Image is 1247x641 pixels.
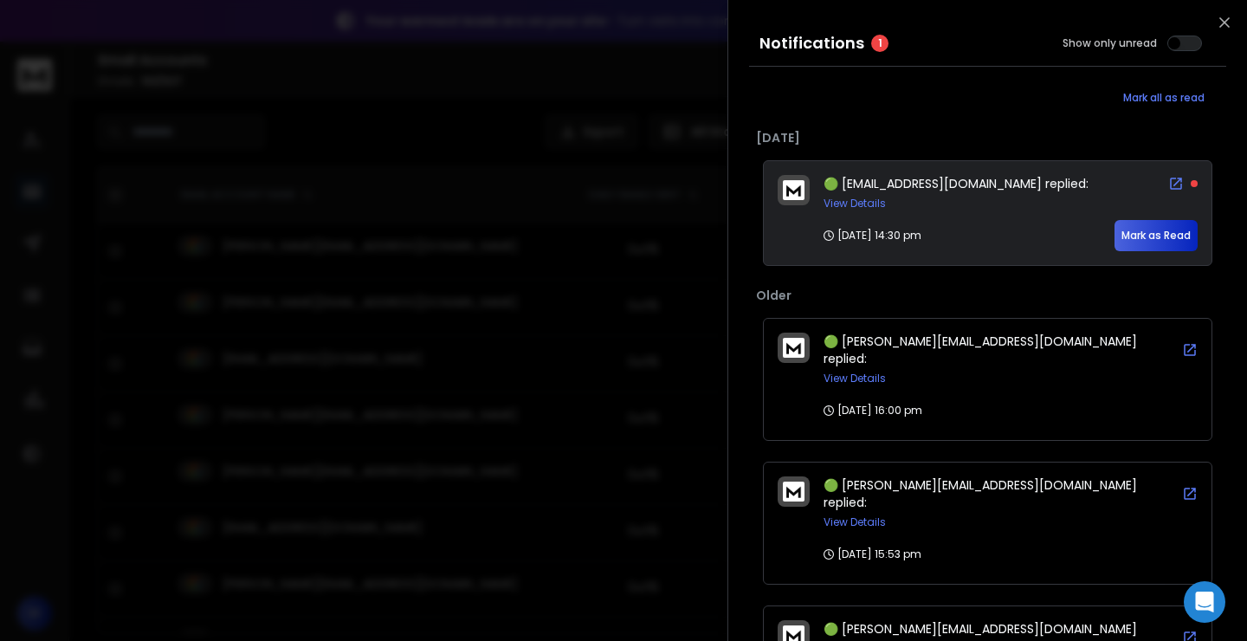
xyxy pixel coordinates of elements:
p: [DATE] 15:53 pm [824,547,921,561]
p: [DATE] 14:30 pm [824,229,921,243]
h3: Notifications [759,31,864,55]
img: logo [783,482,804,502]
img: logo [783,180,804,200]
p: [DATE] 16:00 pm [824,404,922,418]
img: logo [783,338,804,358]
button: View Details [824,197,886,210]
p: [DATE] [756,129,1219,146]
button: View Details [824,372,886,385]
span: Mark all as read [1123,91,1205,105]
label: Show only unread [1063,36,1157,50]
button: Mark all as read [1102,81,1226,115]
span: 🟢 [PERSON_NAME][EMAIL_ADDRESS][DOMAIN_NAME] replied: [824,476,1137,511]
p: Older [756,287,1219,304]
button: Mark as Read [1115,220,1198,251]
div: Open Intercom Messenger [1184,581,1225,623]
button: View Details [824,515,886,529]
span: 🟢 [PERSON_NAME][EMAIL_ADDRESS][DOMAIN_NAME] replied: [824,333,1137,367]
span: 🟢 [EMAIL_ADDRESS][DOMAIN_NAME] replied: [824,175,1089,192]
span: 1 [871,35,888,52]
